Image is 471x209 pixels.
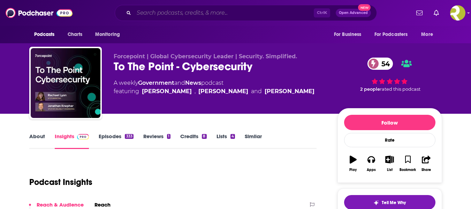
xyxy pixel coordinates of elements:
[138,80,174,86] a: Government
[63,28,87,41] a: Charts
[367,168,376,172] div: Apps
[344,133,435,147] div: Rate
[431,7,442,19] a: Show notifications dropdown
[382,200,406,206] span: Tell Me Why
[143,133,170,149] a: Reviews1
[37,201,84,208] p: Reach & Audience
[198,87,248,96] a: [PERSON_NAME]
[416,28,442,41] button: open menu
[114,53,297,60] span: Forcepoint | Global Cybersecurity Leader | Security. Simplified.
[399,151,417,176] button: Bookmark
[195,87,196,96] span: ,
[6,6,73,20] img: Podchaser - Follow, Share and Rate Podcasts
[370,28,418,41] button: open menu
[314,8,330,17] span: Ctrl K
[360,87,380,92] span: 2 people
[362,151,380,176] button: Apps
[29,133,45,149] a: About
[450,5,465,21] span: Logged in as ResoluteTulsa
[185,80,201,86] a: News
[417,151,435,176] button: Share
[421,30,433,39] span: More
[380,151,398,176] button: List
[421,168,431,172] div: Share
[95,30,120,39] span: Monitoring
[344,151,362,176] button: Play
[68,30,83,39] span: Charts
[202,134,206,139] div: 8
[334,30,362,39] span: For Business
[387,168,393,172] div: List
[251,87,262,96] span: and
[142,87,192,96] a: [PERSON_NAME]
[114,87,314,96] span: featuring
[265,87,314,96] a: Carolyn Ford
[31,48,100,118] img: To The Point - Cybersecurity
[174,80,185,86] span: and
[374,30,408,39] span: For Podcasters
[358,4,371,11] span: New
[245,133,262,149] a: Similar
[374,58,393,70] span: 54
[336,9,371,17] button: Open AdvancedNew
[380,87,420,92] span: rated this podcast
[114,79,314,96] div: A weekly podcast
[344,115,435,130] button: Follow
[450,5,465,21] img: User Profile
[55,133,89,149] a: InsightsPodchaser Pro
[134,7,314,18] input: Search podcasts, credits, & more...
[349,168,357,172] div: Play
[450,5,465,21] button: Show profile menu
[29,28,64,41] button: open menu
[367,58,393,70] a: 54
[413,7,425,19] a: Show notifications dropdown
[180,133,206,149] a: Credits8
[34,30,55,39] span: Podcasts
[99,133,133,149] a: Episodes333
[29,177,92,187] h1: Podcast Insights
[373,200,379,206] img: tell me why sparkle
[337,53,442,96] div: 54 2 peoplerated this podcast
[94,201,111,208] h2: Reach
[90,28,129,41] button: open menu
[329,28,370,41] button: open menu
[125,134,133,139] div: 333
[230,134,235,139] div: 4
[339,11,368,15] span: Open Advanced
[115,5,377,21] div: Search podcasts, credits, & more...
[77,134,89,140] img: Podchaser Pro
[216,133,235,149] a: Lists4
[400,168,416,172] div: Bookmark
[167,134,170,139] div: 1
